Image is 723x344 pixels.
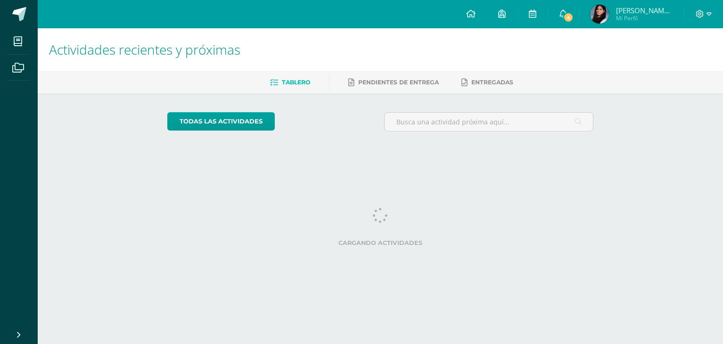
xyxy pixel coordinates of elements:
[563,12,574,23] span: 4
[590,5,609,24] img: 62dd456a4c999dad95d6d9c500f77ad2.png
[282,79,310,86] span: Tablero
[49,41,240,58] span: Actividades recientes y próximas
[348,75,439,90] a: Pendientes de entrega
[471,79,513,86] span: Entregadas
[461,75,513,90] a: Entregadas
[616,14,673,22] span: Mi Perfil
[385,113,593,131] input: Busca una actividad próxima aquí...
[616,6,673,15] span: [PERSON_NAME] de los Angeles
[167,239,594,246] label: Cargando actividades
[270,75,310,90] a: Tablero
[358,79,439,86] span: Pendientes de entrega
[167,112,275,131] a: todas las Actividades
